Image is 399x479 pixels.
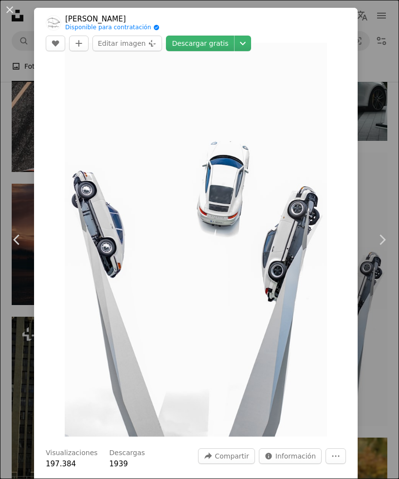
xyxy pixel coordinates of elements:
button: Me gusta [46,36,65,51]
h3: Descargas [109,448,145,458]
span: Compartir [215,449,249,463]
button: Más acciones [326,448,346,464]
a: [PERSON_NAME] [65,14,160,24]
span: Información [275,449,316,463]
img: Un coche se muestra desde la parte superior e inferior de un par de tijeras [65,43,327,437]
a: Descargar gratis [166,36,234,51]
a: Disponible para contratación [65,24,160,32]
button: Ampliar en esta imagen [65,43,327,437]
span: 197.384 [46,460,76,468]
img: Ve al perfil de Daniel Furrer [46,15,61,31]
button: Añade a la colección [69,36,89,51]
button: Elegir el tamaño de descarga [235,36,251,51]
button: Estadísticas sobre esta imagen [259,448,322,464]
a: Siguiente [365,193,399,287]
button: Editar imagen [92,36,162,51]
button: Compartir esta imagen [198,448,254,464]
span: 1939 [109,460,128,468]
h3: Visualizaciones [46,448,98,458]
